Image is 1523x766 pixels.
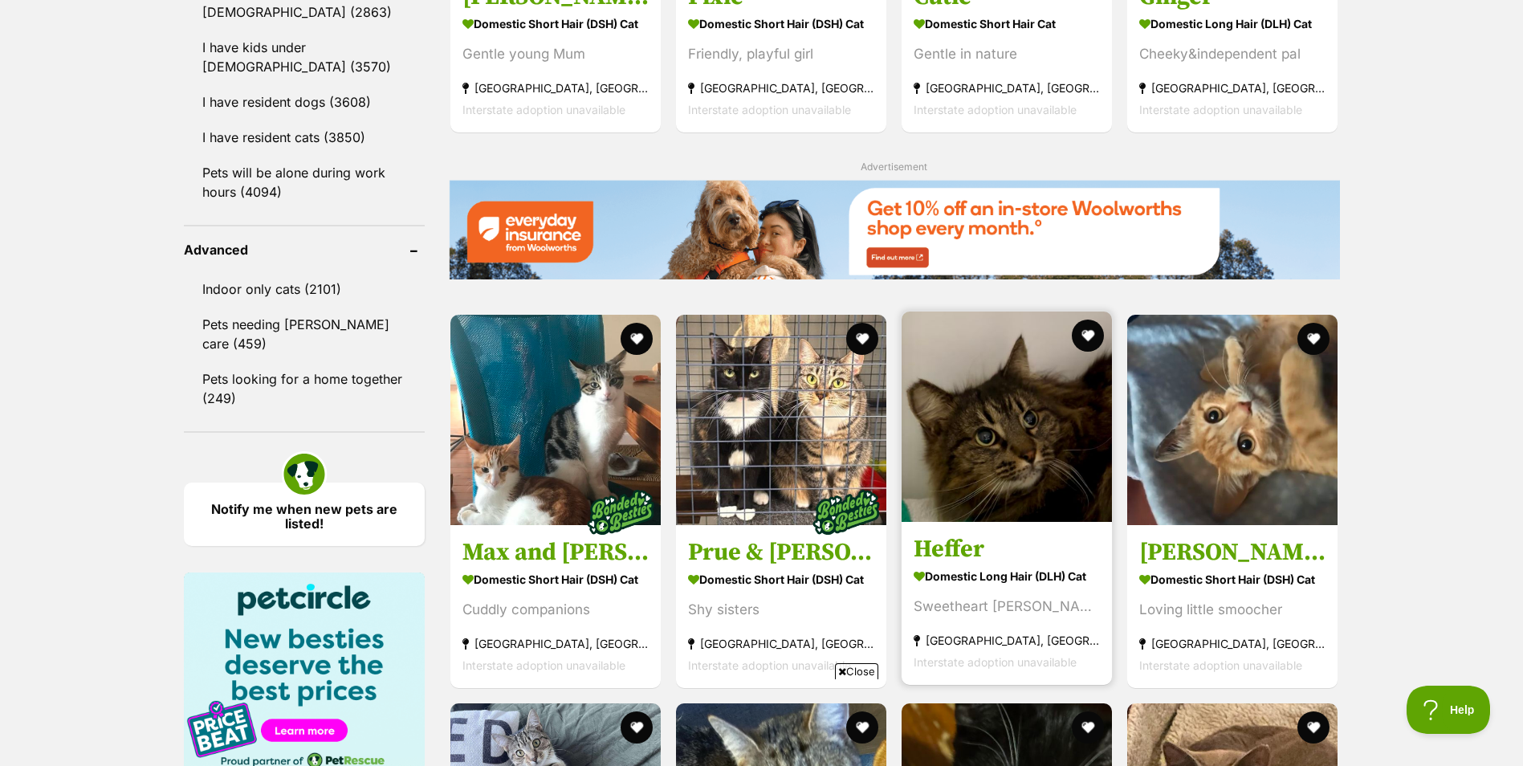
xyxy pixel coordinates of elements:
strong: Domestic Long Hair (DLH) Cat [1139,11,1325,35]
div: Sweetheart [PERSON_NAME] [914,596,1100,617]
strong: Domestic Short Hair (DSH) Cat [688,568,874,591]
button: favourite [621,323,653,355]
a: Notify me when new pets are listed! [184,483,425,546]
div: Loving little smoocher [1139,599,1325,621]
a: [PERSON_NAME] Domestic Short Hair (DSH) Cat Loving little smoocher [GEOGRAPHIC_DATA], [GEOGRAPHIC... [1127,525,1338,688]
a: I have resident cats (3850) [184,120,425,154]
div: Gentle in nature [914,43,1100,64]
a: Pets will be alone during work hours (4094) [184,156,425,209]
button: favourite [1072,320,1104,352]
a: Pets needing [PERSON_NAME] care (459) [184,308,425,361]
strong: Domestic Long Hair (DLH) Cat [914,564,1100,588]
span: Close [835,663,878,679]
span: Interstate adoption unavailable [914,655,1077,669]
span: Interstate adoption unavailable [914,102,1077,116]
div: Shy sisters [688,599,874,621]
strong: Domestic Short Hair (DSH) Cat [688,11,874,35]
h3: [PERSON_NAME] [1139,537,1325,568]
h3: Heffer [914,534,1100,564]
strong: [GEOGRAPHIC_DATA], [GEOGRAPHIC_DATA] [1139,633,1325,654]
span: Interstate adoption unavailable [688,102,851,116]
h3: Max and [PERSON_NAME] [462,537,649,568]
div: Cheeky&independent pal [1139,43,1325,64]
strong: Domestic Short Hair (DSH) Cat [1139,568,1325,591]
strong: [GEOGRAPHIC_DATA], [GEOGRAPHIC_DATA] [462,633,649,654]
strong: [GEOGRAPHIC_DATA], [GEOGRAPHIC_DATA] [914,76,1100,98]
span: Advertisement [861,161,927,173]
button: favourite [1298,323,1330,355]
button: favourite [1072,711,1104,744]
img: Max and Milo - Domestic Short Hair (DSH) Cat [450,315,661,525]
a: Pets looking for a home together (249) [184,362,425,415]
button: favourite [1298,711,1330,744]
iframe: Advertisement [470,686,1054,758]
a: Heffer Domestic Long Hair (DLH) Cat Sweetheart [PERSON_NAME] [GEOGRAPHIC_DATA], [GEOGRAPHIC_DATA]... [902,522,1112,685]
strong: [GEOGRAPHIC_DATA], [GEOGRAPHIC_DATA] [688,76,874,98]
span: Interstate adoption unavailable [1139,102,1302,116]
img: Everyday Insurance promotional banner [449,180,1340,279]
strong: [GEOGRAPHIC_DATA], [GEOGRAPHIC_DATA] [1139,76,1325,98]
strong: [GEOGRAPHIC_DATA], [GEOGRAPHIC_DATA] [914,630,1100,651]
a: Max and [PERSON_NAME] Domestic Short Hair (DSH) Cat Cuddly companions [GEOGRAPHIC_DATA], [GEOGRAP... [450,525,661,688]
span: Interstate adoption unavailable [462,658,625,672]
div: Cuddly companions [462,599,649,621]
img: bonded besties [580,472,661,552]
a: Indoor only cats (2101) [184,272,425,306]
a: Everyday Insurance promotional banner [449,180,1340,282]
img: bonded besties [806,472,886,552]
strong: Domestic Short Hair Cat [914,11,1100,35]
h3: Prue & [PERSON_NAME] [688,537,874,568]
strong: [GEOGRAPHIC_DATA], [GEOGRAPHIC_DATA] [688,633,874,654]
img: Prue & Trude - Domestic Short Hair (DSH) Cat [676,315,886,525]
a: Prue & [PERSON_NAME] Domestic Short Hair (DSH) Cat Shy sisters [GEOGRAPHIC_DATA], [GEOGRAPHIC_DAT... [676,525,886,688]
iframe: Help Scout Beacon - Open [1407,686,1491,734]
a: I have kids under [DEMOGRAPHIC_DATA] (3570) [184,31,425,84]
button: favourite [846,323,878,355]
header: Advanced [184,242,425,257]
img: Heffer - Domestic Long Hair (DLH) Cat [902,312,1112,522]
div: Friendly, playful girl [688,43,874,64]
strong: Domestic Short Hair (DSH) Cat [462,568,649,591]
img: Griffin - Domestic Short Hair (DSH) Cat [1127,315,1338,525]
span: Interstate adoption unavailable [462,102,625,116]
strong: [GEOGRAPHIC_DATA], [GEOGRAPHIC_DATA] [462,76,649,98]
span: Interstate adoption unavailable [688,658,851,672]
div: Gentle young Mum [462,43,649,64]
a: I have resident dogs (3608) [184,85,425,119]
span: Interstate adoption unavailable [1139,658,1302,672]
strong: Domestic Short Hair (DSH) Cat [462,11,649,35]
